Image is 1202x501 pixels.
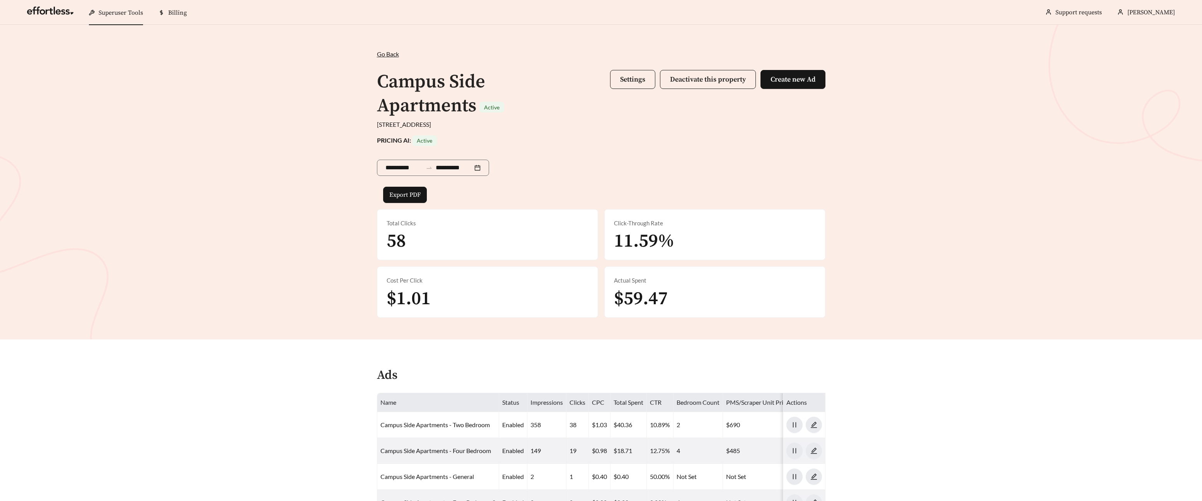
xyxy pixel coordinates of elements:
td: $690 [723,412,793,438]
span: enabled [502,447,524,454]
th: Bedroom Count [673,393,723,412]
span: Billing [168,9,187,17]
span: pause [787,421,802,428]
span: Settings [620,75,645,84]
span: Deactivate this property [670,75,746,84]
a: Campus Side Apartments - Two Bedroom [380,421,490,428]
th: PMS/Scraper Unit Price [723,393,793,412]
button: pause [786,443,803,459]
td: Not Set [723,464,793,490]
span: Create new Ad [771,75,815,84]
span: CTR [650,399,662,406]
td: 38 [566,412,589,438]
button: edit [806,417,822,433]
span: 58 [387,230,406,253]
a: edit [806,473,822,480]
button: Settings [610,70,655,89]
td: $0.40 [610,464,647,490]
button: edit [806,469,822,485]
strong: PRICING AI: [377,136,437,144]
td: 149 [527,438,566,464]
th: Status [499,393,527,412]
div: [STREET_ADDRESS] [377,120,825,129]
button: edit [806,443,822,459]
span: enabled [502,473,524,480]
button: pause [786,469,803,485]
td: 12.75% [647,438,673,464]
div: Click-Through Rate [614,219,816,228]
td: 10.89% [647,412,673,438]
div: Total Clicks [387,219,588,228]
span: pause [787,447,802,454]
button: pause [786,417,803,433]
h4: Ads [377,369,397,382]
td: 2 [527,464,566,490]
td: $1.03 [589,412,610,438]
span: Active [484,104,500,111]
span: $59.47 [614,287,668,310]
span: 11.59% [614,230,674,253]
th: Total Spent [610,393,647,412]
span: Go Back [377,50,399,58]
span: to [426,164,433,171]
a: Campus Side Apartments - General [380,473,474,480]
td: $40.36 [610,412,647,438]
a: Campus Side Apartments - Four Bedroom [380,447,491,454]
td: $485 [723,438,793,464]
span: swap-right [426,164,433,171]
a: edit [806,421,822,428]
td: $0.98 [589,438,610,464]
td: 50.00% [647,464,673,490]
td: 4 [673,438,723,464]
td: 19 [566,438,589,464]
th: Impressions [527,393,566,412]
td: Not Set [673,464,723,490]
button: Create new Ad [760,70,825,89]
span: [PERSON_NAME] [1127,9,1175,16]
a: edit [806,447,822,454]
th: Clicks [566,393,589,412]
td: 1 [566,464,589,490]
div: Actual Spent [614,276,816,285]
span: $1.01 [387,287,431,310]
h1: Campus Side Apartments [377,70,485,118]
th: Actions [783,393,825,412]
span: CPC [592,399,604,406]
span: enabled [502,421,524,428]
td: 358 [527,412,566,438]
td: 2 [673,412,723,438]
button: Deactivate this property [660,70,756,89]
td: $0.40 [589,464,610,490]
span: Export PDF [389,190,421,199]
td: $18.71 [610,438,647,464]
button: Export PDF [383,187,427,203]
th: Name [377,393,499,412]
div: Cost Per Click [387,276,588,285]
span: Active [417,137,432,144]
a: Support requests [1055,9,1102,16]
span: pause [787,473,802,480]
span: Superuser Tools [99,9,143,17]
